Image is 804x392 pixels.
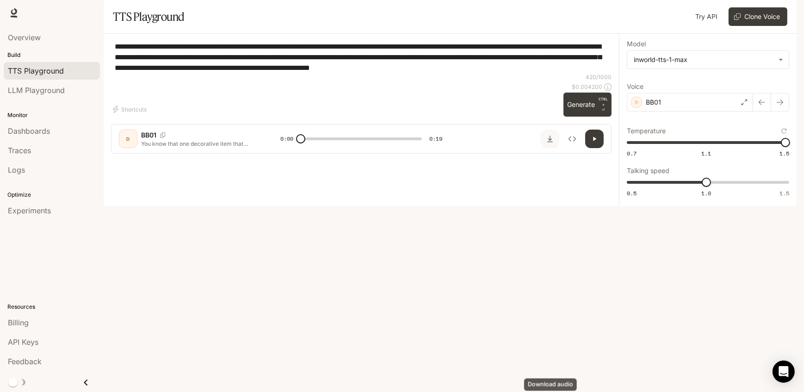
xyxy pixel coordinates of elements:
[563,93,612,117] button: GenerateCTRL +⏎
[646,98,661,107] p: BB01
[627,128,666,134] p: Temperature
[111,102,150,117] button: Shortcuts
[779,149,789,157] span: 1.5
[280,134,293,143] span: 0:00
[627,83,643,90] p: Voice
[121,131,136,146] div: D
[141,131,156,140] p: BB01
[701,149,711,157] span: 1.1
[524,379,577,391] div: Download audio
[563,130,581,148] button: Inspect
[627,41,646,47] p: Model
[634,55,774,64] div: inworld-tts-1-max
[779,126,789,136] button: Reset to default
[627,149,637,157] span: 0.7
[779,189,789,197] span: 1.5
[141,140,258,148] p: You know that one decorative item that instantly makes any room feel special? This one! This stun...
[729,7,787,26] button: Clone Voice
[572,83,602,91] p: $ 0.004200
[113,7,185,26] h1: TTS Playground
[701,189,711,197] span: 1.0
[586,73,612,81] p: 420 / 1000
[692,7,721,26] a: Try API
[627,168,669,174] p: Talking speed
[156,132,169,138] button: Copy Voice ID
[541,130,559,148] button: Download audio
[627,51,789,68] div: inworld-tts-1-max
[773,361,795,383] div: Open Intercom Messenger
[599,96,608,107] p: CTRL +
[599,96,608,113] p: ⏎
[429,134,442,143] span: 0:19
[627,189,637,197] span: 0.5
